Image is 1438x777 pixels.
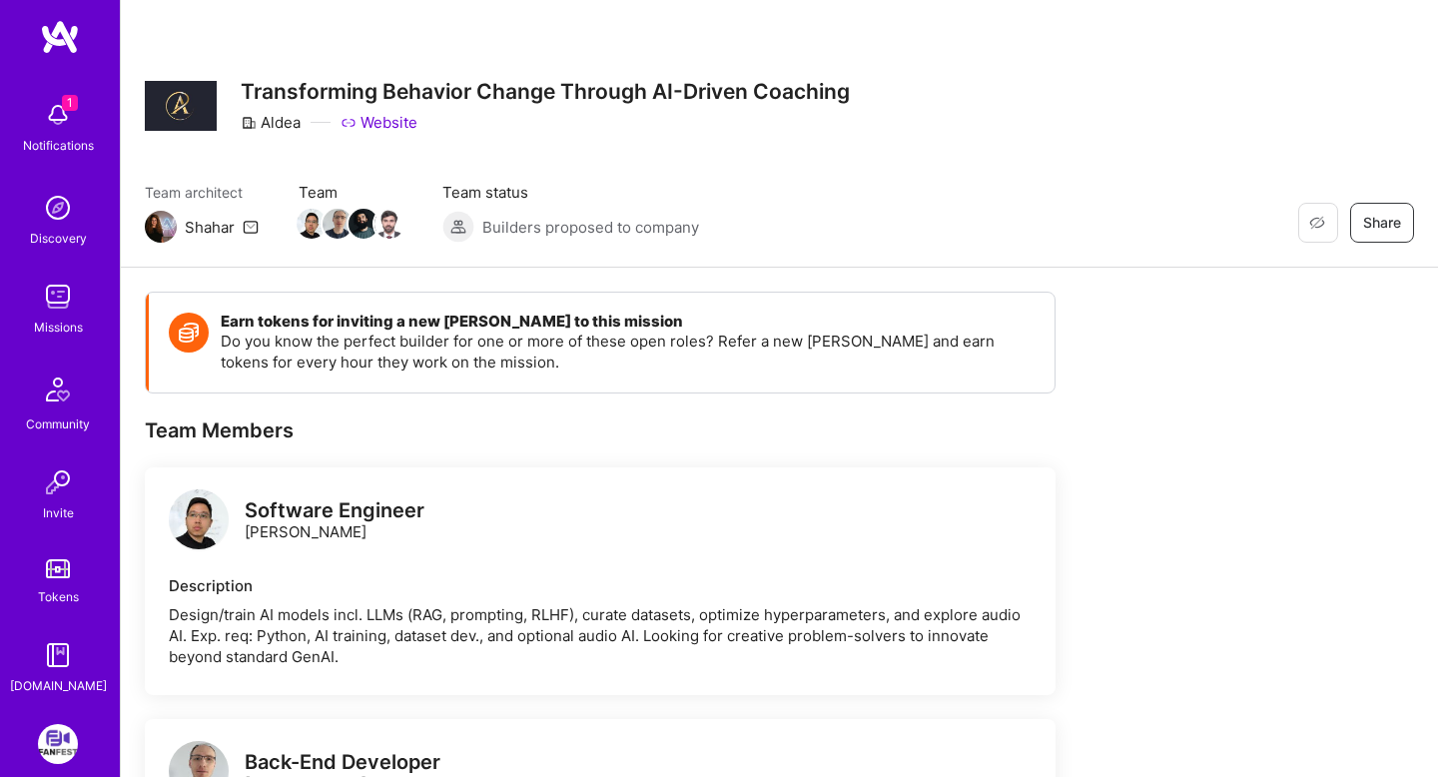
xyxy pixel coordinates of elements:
[145,211,177,243] img: Team Architect
[169,604,1032,667] div: Design/train AI models incl. LLMs (RAG, prompting, RLHF), curate datasets, optimize hyperparamete...
[245,752,440,773] div: Back-End Developer
[245,500,424,521] div: Software Engineer
[482,217,699,238] span: Builders proposed to company
[374,209,404,239] img: Team Member Avatar
[62,95,78,111] span: 1
[33,724,83,764] a: FanFest: Media Engagement Platform
[46,559,70,578] img: tokens
[1363,213,1401,233] span: Share
[221,313,1035,331] h4: Earn tokens for inviting a new [PERSON_NAME] to this mission
[341,112,417,133] a: Website
[323,209,353,239] img: Team Member Avatar
[376,207,402,241] a: Team Member Avatar
[442,211,474,243] img: Builders proposed to company
[169,489,229,554] a: logo
[241,115,257,131] i: icon CompanyGray
[38,462,78,502] img: Invite
[34,366,82,413] img: Community
[38,724,78,764] img: FanFest: Media Engagement Platform
[38,586,79,607] div: Tokens
[1350,203,1414,243] button: Share
[38,277,78,317] img: teamwork
[40,19,80,55] img: logo
[245,500,424,542] div: [PERSON_NAME]
[23,135,94,156] div: Notifications
[299,207,325,241] a: Team Member Avatar
[351,207,376,241] a: Team Member Avatar
[442,182,699,203] span: Team status
[145,182,259,203] span: Team architect
[34,317,83,338] div: Missions
[169,489,229,549] img: logo
[145,81,217,132] img: Company Logo
[30,228,87,249] div: Discovery
[169,575,1032,596] div: Description
[325,207,351,241] a: Team Member Avatar
[169,313,209,353] img: Token icon
[297,209,327,239] img: Team Member Avatar
[1309,215,1325,231] i: icon EyeClosed
[299,182,402,203] span: Team
[38,95,78,135] img: bell
[26,413,90,434] div: Community
[185,217,235,238] div: Shahar
[10,675,107,696] div: [DOMAIN_NAME]
[241,112,301,133] div: Aldea
[349,209,378,239] img: Team Member Avatar
[145,417,1056,443] div: Team Members
[43,502,74,523] div: Invite
[243,219,259,235] i: icon Mail
[241,79,850,104] h3: Transforming Behavior Change Through AI-Driven Coaching
[38,188,78,228] img: discovery
[221,331,1035,373] p: Do you know the perfect builder for one or more of these open roles? Refer a new [PERSON_NAME] an...
[38,635,78,675] img: guide book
